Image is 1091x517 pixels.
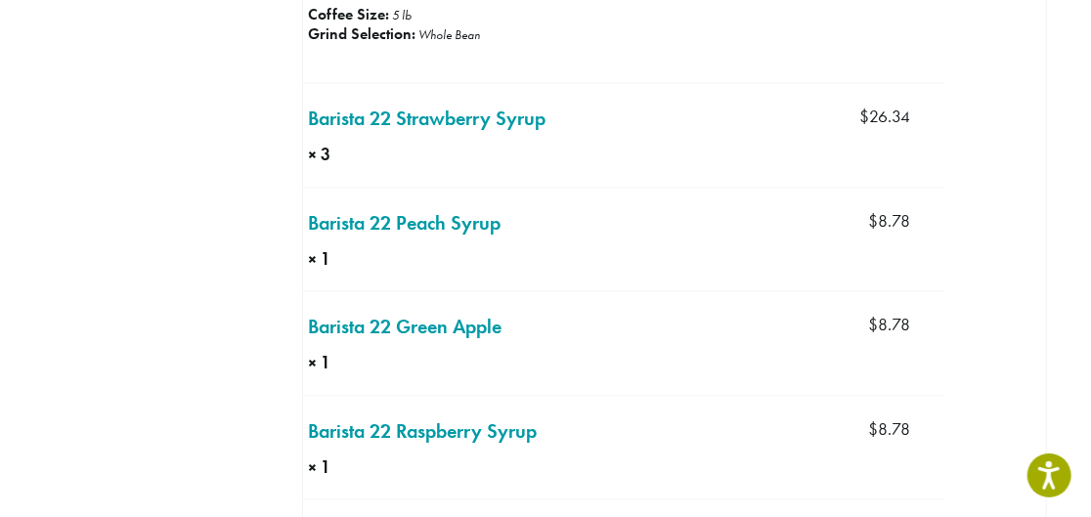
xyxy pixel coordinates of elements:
[868,314,878,335] span: $
[859,106,910,127] bdi: 26.34
[308,4,389,24] strong: Coffee Size:
[308,246,377,272] strong: × 1
[868,210,878,232] span: $
[859,106,869,127] span: $
[308,23,415,44] strong: Grind Selection:
[308,454,388,480] strong: × 1
[308,104,545,133] a: Barista 22 Strawberry Syrup
[418,26,480,43] p: Whole Bean
[868,418,878,440] span: $
[308,142,390,167] strong: × 3
[868,314,910,335] bdi: 8.78
[308,416,537,446] a: Barista 22 Raspberry Syrup
[308,350,377,375] strong: × 1
[308,312,502,341] a: Barista 22 Green Apple
[308,208,501,237] a: Barista 22 Peach Syrup
[868,418,910,440] bdi: 8.78
[868,210,910,232] bdi: 8.78
[392,7,412,23] p: 5 lb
